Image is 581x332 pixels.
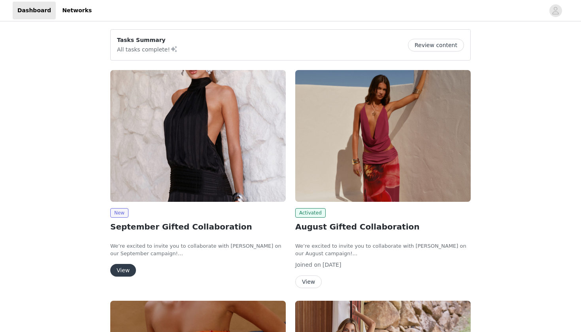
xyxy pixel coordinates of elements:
a: View [295,279,322,285]
p: We’re excited to invite you to collaborate with [PERSON_NAME] on our September campaign! [110,242,286,258]
a: View [110,267,136,273]
a: Networks [57,2,96,19]
p: Tasks Summary [117,36,178,44]
p: We’re excited to invite you to collaborate with [PERSON_NAME] on our August campaign! [295,242,471,258]
button: View [110,264,136,277]
p: All tasks complete! [117,44,178,54]
span: Joined on [295,262,321,268]
button: View [295,275,322,288]
span: Activated [295,208,326,218]
img: Peppermayo AUS [110,70,286,202]
h2: August Gifted Collaboration [295,221,471,233]
button: Review content [408,39,464,51]
span: [DATE] [323,262,341,268]
span: New [110,208,128,218]
div: avatar [552,4,559,17]
img: Peppermayo AUS [295,70,471,202]
a: Dashboard [13,2,56,19]
h2: September Gifted Collaboration [110,221,286,233]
